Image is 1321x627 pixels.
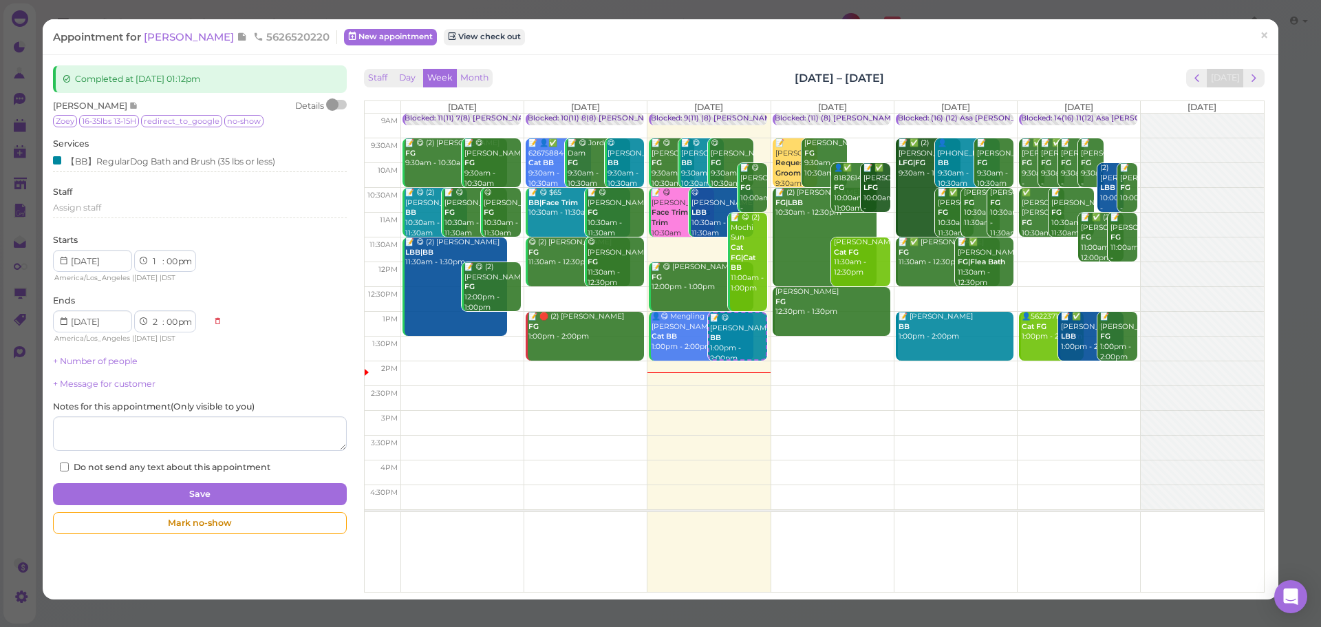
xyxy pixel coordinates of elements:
label: Staff [53,186,72,198]
span: Note [129,100,138,111]
b: FG [568,158,578,167]
div: 📝 😋 [PERSON_NAME] 10:30am - 11:30am [444,188,507,238]
div: 📝 ✅ [PERSON_NAME] 1:00pm - 2:00pm [1060,312,1124,352]
span: 11:30am [369,240,398,249]
b: LFG [863,183,878,192]
a: [PERSON_NAME] [144,30,250,43]
span: 11am [380,215,398,224]
div: [PERSON_NAME] 12:30pm - 1:30pm [775,287,891,317]
span: × [1260,26,1269,45]
div: 📝 [PERSON_NAME] 10:30am - 11:30am [1051,188,1094,238]
b: FG [899,248,909,257]
div: 📝 [PERSON_NAME] 1:00pm - 2:00pm [1099,312,1137,362]
a: View check out [444,29,525,45]
span: [DATE] [1064,102,1093,112]
div: Blocked: 9(11) (8) [PERSON_NAME] • Appointment [651,114,834,124]
div: 📝 [PERSON_NAME] 10:00am - 11:00am [1119,163,1137,224]
div: 📝 😋 (2) [PERSON_NAME] 10:30am - 11:30am [405,188,468,238]
div: [PERSON_NAME] 11:30am - 12:30pm [833,237,890,278]
div: 📝 😋 [PERSON_NAME] 10:30am [651,188,714,238]
div: 😋 (2) [PERSON_NAME] 11:30am - 12:30pm [528,237,630,268]
span: DST [162,334,175,343]
span: 9:30am [371,141,398,150]
b: Cat FG|Cat BB [731,243,755,272]
div: 👤✅ 8182614941 10:00am - 11:00am [833,163,877,213]
b: FG [528,248,539,257]
h2: [DATE] – [DATE] [795,70,884,86]
b: LBB|BB [405,248,433,257]
span: [DATE] [448,102,477,112]
div: [PERSON_NAME] 9:30am - 10:30am [804,138,847,179]
span: 10:30am [367,191,398,200]
div: 📝 😋 Jordan Dam 9:30am - 10:30am [567,138,630,189]
b: FG [834,183,844,192]
span: [PERSON_NAME] [144,30,237,43]
button: Week [423,69,457,87]
label: Starts [53,234,78,246]
b: FG [775,297,786,306]
label: Do not send any text about this appointment [60,461,270,474]
div: 📝 👤✅ 6267588449 9:30am - 10:30am [528,138,591,189]
div: 📝 [PERSON_NAME] 9:30am - 10:30am [976,138,1013,189]
span: [DATE] [134,334,158,343]
span: 2pm [381,364,398,373]
span: 1pm [383,315,398,323]
b: FG [1061,158,1071,167]
div: 📝 [PERSON_NAME] 11:00am - 12:00pm [1110,213,1137,273]
b: FG [938,208,948,217]
b: Cat BB [528,158,554,167]
div: 👤5622371243 1:00pm - 2:00pm [1021,312,1084,342]
span: no-show [224,115,264,127]
b: FG [405,149,416,158]
div: Details [295,100,324,112]
div: 📝 ✅ [PERSON_NAME] 10:30am - 11:30am [937,188,974,238]
span: DST [162,273,175,282]
div: | | [53,332,206,345]
a: × [1252,20,1277,52]
b: FG [1081,233,1091,242]
b: FG [1022,218,1032,227]
div: 📝 😋 $65 10:30am - 11:30am [528,188,630,218]
div: 😋 [PERSON_NAME] 11:30am - 12:30pm [587,237,644,288]
b: FG [1081,158,1091,167]
span: Assign staff [53,202,101,213]
b: BB [405,208,416,217]
div: 📝 ✅ [PERSON_NAME] 9:30am - 10:30am [1040,138,1064,199]
b: FG [1110,233,1121,242]
span: [PERSON_NAME] [53,100,129,111]
span: 12:30pm [368,290,398,299]
b: Face Trim|Paws Trim [652,208,710,227]
div: 👤[PHONE_NUMBER] 9:30am - 10:30am [937,138,1000,189]
b: FG [652,273,662,281]
b: LBB [1100,183,1115,192]
div: 📝 😋 [PERSON_NAME] 1:00pm - 2:00pm [709,313,766,363]
div: 📝 ✅ [PERSON_NAME] 10:00am - 11:00am [863,163,890,224]
div: (2) [PERSON_NAME] 10:00am - 11:00am [1099,163,1123,224]
span: [DATE] [694,102,723,112]
div: 📝 🛑 (2) [PERSON_NAME] 1:00pm - 2:00pm [528,312,644,342]
span: America/Los_Angeles [54,334,130,343]
div: [PERSON_NAME] 10:30am - 11:30am [963,188,1000,229]
div: 📝 😋 [PERSON_NAME] 9:30am - 10:30am [464,138,521,189]
div: Appointment for [53,30,337,44]
b: FG [588,257,598,266]
button: Month [456,69,493,87]
b: FG [990,198,1000,207]
div: 【BB】RegularDog Bath and Brush (35 lbs or less) [53,153,275,168]
b: FG [1041,158,1051,167]
b: BB [681,158,692,167]
a: New appointment [344,29,437,45]
div: Open Intercom Messenger [1274,580,1307,613]
b: FG [464,158,475,167]
div: 📝 😋 [PERSON_NAME] 9:30am - 10:30am [680,138,724,189]
b: FG|LBB [775,198,803,207]
button: [DATE] [1207,69,1244,87]
div: 📝 😋 [PERSON_NAME] 12:00pm - 1:00pm [651,262,753,293]
b: FG [484,208,494,217]
span: Zoey [53,115,77,127]
button: Day [391,69,424,87]
b: FG [1100,332,1110,341]
b: FG [740,183,751,192]
div: 📝 😋 [PERSON_NAME] 9:30am - 10:30am [651,138,694,189]
span: 9am [381,116,398,125]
